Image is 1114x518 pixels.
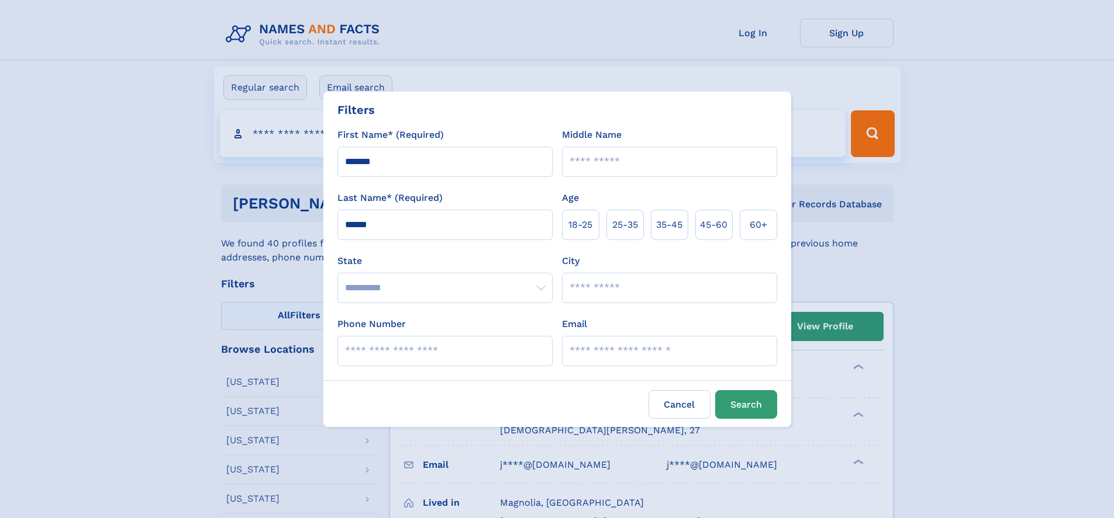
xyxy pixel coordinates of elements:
[337,191,443,205] label: Last Name* (Required)
[337,254,553,268] label: State
[649,390,711,419] label: Cancel
[337,101,375,119] div: Filters
[562,128,622,142] label: Middle Name
[562,191,579,205] label: Age
[562,317,587,331] label: Email
[700,218,727,232] span: 45‑60
[715,390,777,419] button: Search
[750,218,767,232] span: 60+
[337,128,444,142] label: First Name* (Required)
[562,254,580,268] label: City
[337,317,406,331] label: Phone Number
[656,218,682,232] span: 35‑45
[612,218,638,232] span: 25‑35
[568,218,592,232] span: 18‑25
